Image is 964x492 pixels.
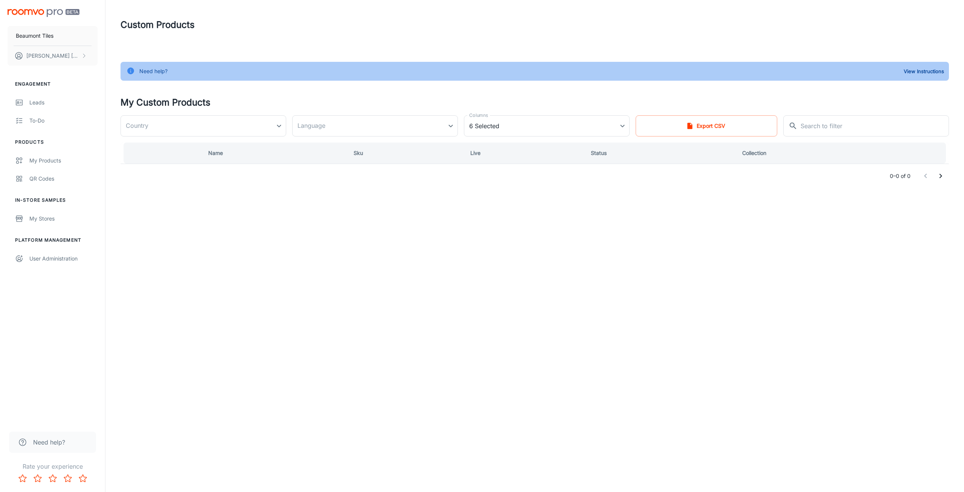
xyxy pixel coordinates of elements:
[120,96,949,109] h4: My Custom Products
[139,64,168,78] div: Need help?
[902,66,946,77] button: View Instructions
[29,156,98,165] div: My Products
[736,143,949,164] th: Collection
[348,143,464,164] th: Sku
[469,112,488,118] label: Columns
[8,26,98,46] button: Beaumont Tiles
[801,115,949,136] input: Search to filter
[8,9,79,17] img: Roomvo PRO Beta
[464,143,585,164] th: Live
[29,116,98,125] div: To-do
[29,98,98,107] div: Leads
[29,175,98,183] div: QR Codes
[8,46,98,66] button: [PERSON_NAME] [PERSON_NAME]
[29,215,98,223] div: My Stores
[933,169,948,184] button: Go to next page
[16,32,53,40] p: Beaumont Tiles
[636,115,777,136] button: Export CSV
[464,115,630,136] div: 6 Selected
[202,143,348,164] th: Name
[890,172,911,180] p: 0–0 of 0
[120,18,195,32] h1: Custom Products
[26,52,79,60] p: [PERSON_NAME] [PERSON_NAME]
[585,143,736,164] th: Status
